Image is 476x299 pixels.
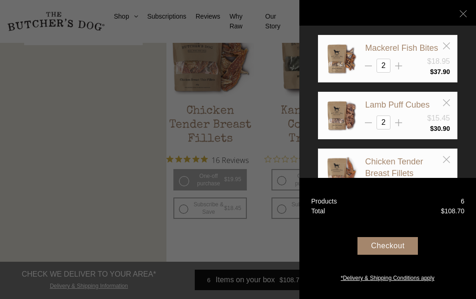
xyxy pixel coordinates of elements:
a: *Delivery & Shipping Conditions apply [299,272,476,282]
a: Products 6 Total $108.70 Checkout [299,178,476,299]
div: Checkout [357,237,418,255]
a: Lamb Puff Cubes [365,100,430,109]
div: $15.45 [427,113,450,124]
span: $ [430,68,434,75]
div: Products [311,197,337,206]
div: Total [311,206,325,216]
img: Lamb Puff Cubes [325,99,358,132]
div: 6 [461,197,464,206]
img: Mackerel Fish Bites [325,42,358,75]
div: $18.95 [427,56,450,67]
bdi: 30.90 [430,125,450,132]
bdi: 37.90 [430,68,450,75]
bdi: 108.70 [441,207,464,215]
span: $ [430,125,434,132]
a: Mackerel Fish Bites [365,43,438,53]
img: Chicken Tender Breast Fillets [325,156,358,189]
a: Chicken Tender Breast Fillets [365,157,423,178]
span: $ [441,207,444,215]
